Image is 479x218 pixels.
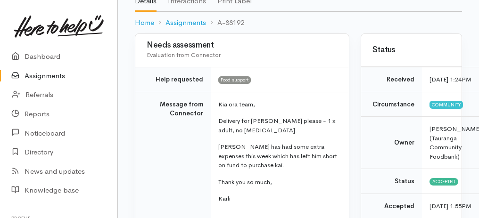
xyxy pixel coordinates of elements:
span: Evaluation from Connector [147,51,221,59]
td: Received [361,67,422,92]
time: [DATE] 1:24PM [429,75,471,83]
h3: Status [372,46,450,55]
p: Kia ora team, [218,100,338,109]
time: [DATE] 1:55PM [429,202,471,210]
td: Status [361,169,422,194]
nav: breadcrumb [135,12,462,34]
td: Help requested [135,67,211,92]
td: Circumstance [361,92,422,117]
h3: Needs assessment [147,41,338,50]
a: Assignments [165,17,206,28]
span: Community [429,101,463,108]
span: Food support [218,76,251,84]
li: A-88192 [206,17,244,28]
a: Home [135,17,154,28]
td: Owner [361,117,422,169]
p: Karli [218,194,338,203]
p: [PERSON_NAME] has had some extra expenses this week which has left him short on fund to purchase ... [218,142,338,170]
p: Delivery for [PERSON_NAME] please - 1 x adult, no [MEDICAL_DATA]. [218,116,338,135]
span: Accepted [429,178,458,186]
p: Thank you so much, [218,178,338,187]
